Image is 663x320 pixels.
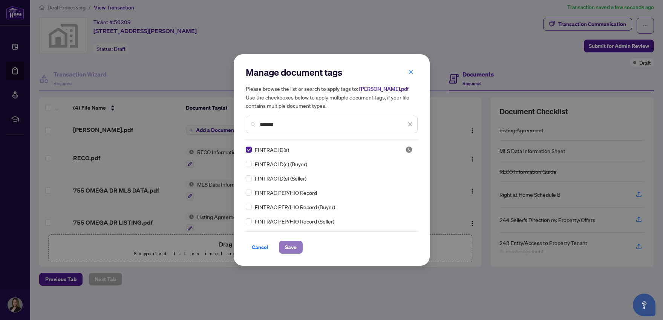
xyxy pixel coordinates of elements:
[633,294,655,316] button: Open asap
[255,145,289,154] span: FINTRAC ID(s)
[255,174,306,182] span: FINTRAC ID(s) (Seller)
[407,122,413,127] span: close
[255,217,334,225] span: FINTRAC PEP/HIO Record (Seller)
[408,69,413,75] span: close
[405,146,413,153] span: Pending Review
[255,160,307,168] span: FINTRAC ID(s) (Buyer)
[255,203,335,211] span: FINTRAC PEP/HIO Record (Buyer)
[279,241,303,254] button: Save
[255,188,317,197] span: FINTRAC PEP/HIO Record
[359,86,409,92] span: [PERSON_NAME].pdf
[405,146,413,153] img: status
[285,241,297,253] span: Save
[252,241,268,253] span: Cancel
[246,84,418,110] h5: Please browse the list or search to apply tags to: Use the checkboxes below to apply multiple doc...
[246,241,274,254] button: Cancel
[246,66,418,78] h2: Manage document tags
